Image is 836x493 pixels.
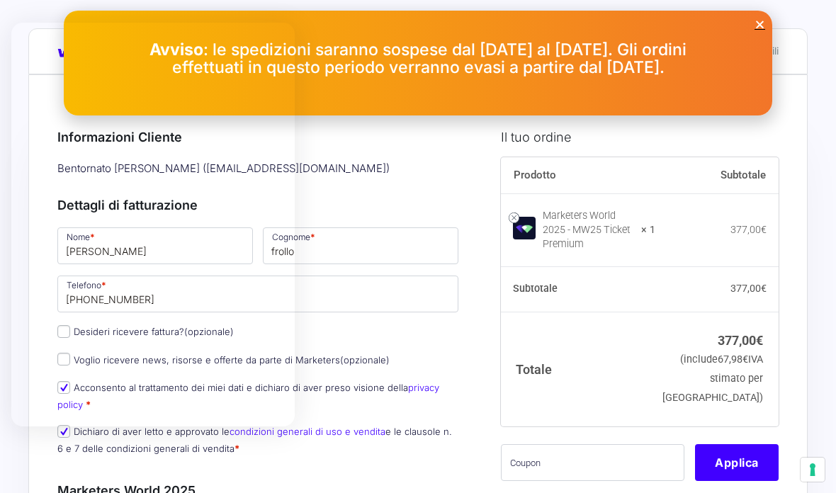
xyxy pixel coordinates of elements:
[501,127,779,147] h3: Il tuo ordine
[340,354,390,365] span: (opzionale)
[263,227,458,264] input: Cognome *
[501,312,656,426] th: Totale
[718,333,763,348] bdi: 377,00
[655,157,779,194] th: Subtotale
[543,209,633,251] div: Marketers World 2025 - MW25 Ticket Premium
[641,223,655,237] strong: × 1
[756,333,763,348] span: €
[11,438,54,480] iframe: Customerly Messenger Launcher
[11,23,295,426] iframe: Customerly Messenger
[662,353,763,404] small: (include IVA stimato per [GEOGRAPHIC_DATA])
[501,444,685,481] input: Coupon
[718,353,748,365] span: 67,98
[135,41,701,76] p: : le spedizioni saranno sospese dal [DATE] al [DATE]. Gli ordini effettuati in questo periodo ver...
[742,353,748,365] span: €
[730,224,767,235] bdi: 377,00
[761,283,767,294] span: €
[501,267,656,312] th: Subtotale
[755,19,765,30] a: Close
[513,217,536,239] img: Marketers World 2025 - MW25 Ticket Premium
[695,444,779,481] button: Applica
[801,458,825,482] button: Le tue preferenze relative al consenso per le tecnologie di tracciamento
[57,425,70,438] input: Dichiaro di aver letto e approvato lecondizioni generali di uso e venditae le clausole n. 6 e 7 d...
[501,157,656,194] th: Prodotto
[730,283,767,294] bdi: 377,00
[57,426,452,453] label: Dichiaro di aver letto e approvato le e le clausole n. 6 e 7 delle condizioni generali di vendita
[230,426,385,437] a: condizioni generali di uso e vendita
[235,443,239,454] abbr: obbligatorio
[761,224,767,235] span: €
